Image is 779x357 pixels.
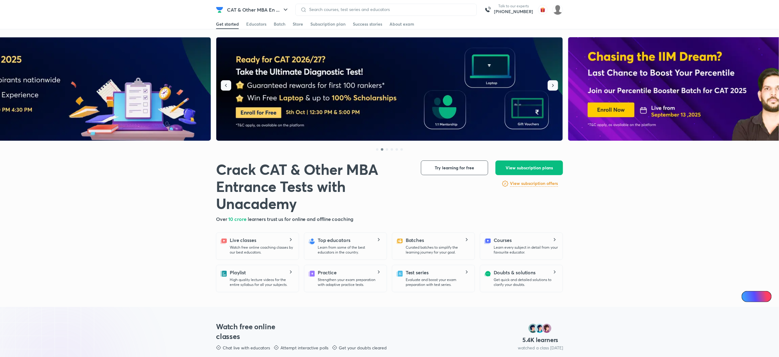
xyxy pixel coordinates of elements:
[406,245,470,255] p: Curated batches to simplify the learning journey for your goal.
[216,19,239,29] a: Get started
[494,9,533,15] a: [PHONE_NUMBER]
[494,245,558,255] p: Learn every subject in detail from your favourite educator.
[389,19,414,29] a: About exam
[318,245,382,255] p: Learn from some of the best educators in the country.
[307,7,472,12] input: Search courses, test series and educators
[274,19,285,29] a: Batch
[506,165,553,171] span: View subscription plans
[223,345,270,351] p: Chat live with educators
[494,4,533,9] p: Talk to our experts
[223,4,293,16] button: CAT & Other MBA En ...
[248,216,353,222] span: learners trust us for online and offline coaching
[216,216,229,222] span: Over
[406,269,429,276] h5: Test series
[353,19,382,29] a: Success stories
[510,180,558,187] a: View subscription offers
[538,5,548,15] img: avatar
[742,291,772,302] a: Ai Doubts
[310,21,346,27] div: Subscription plan
[494,269,536,276] h5: Doubts & solutions
[406,277,470,287] p: Evaluate and boost your exam preparation with test series.
[216,6,223,13] img: Company Logo
[246,19,266,29] a: Educators
[216,160,411,212] h1: Crack CAT & Other MBA Entrance Tests with Unacademy
[496,160,563,175] button: View subscription plans
[406,236,424,244] h5: Batches
[482,4,494,16] img: call-us
[293,21,303,27] div: Store
[216,322,287,341] h3: Watch free online classes
[389,21,414,27] div: About exam
[435,165,474,171] span: Try learning for free
[752,294,768,299] span: Ai Doubts
[310,19,346,29] a: Subscription plan
[518,345,563,351] p: watched a class [DATE]
[494,277,558,287] p: Get quick and detailed solutions to clarify your doubts.
[280,345,328,351] p: Attempt interactive polls
[421,160,488,175] button: Try learning for free
[274,21,285,27] div: Batch
[494,236,512,244] h5: Courses
[293,19,303,29] a: Store
[230,236,256,244] h5: Live classes
[230,269,246,276] h5: Playlist
[230,277,294,287] p: High quality lecture videos for the entire syllabus for all your subjects.
[229,216,248,222] span: 10 crore
[353,21,382,27] div: Success stories
[522,336,558,344] h4: 5.4 K learners
[318,269,337,276] h5: Practice
[745,294,750,299] img: Icon
[553,5,563,15] img: Nilesh
[318,277,382,287] p: Strengthen your exam preparation with adaptive practice tests.
[216,21,239,27] div: Get started
[339,345,387,351] p: Get your doubts cleared
[246,21,266,27] div: Educators
[318,236,350,244] h5: Top educators
[230,245,294,255] p: Watch free online coaching classes by our best educators.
